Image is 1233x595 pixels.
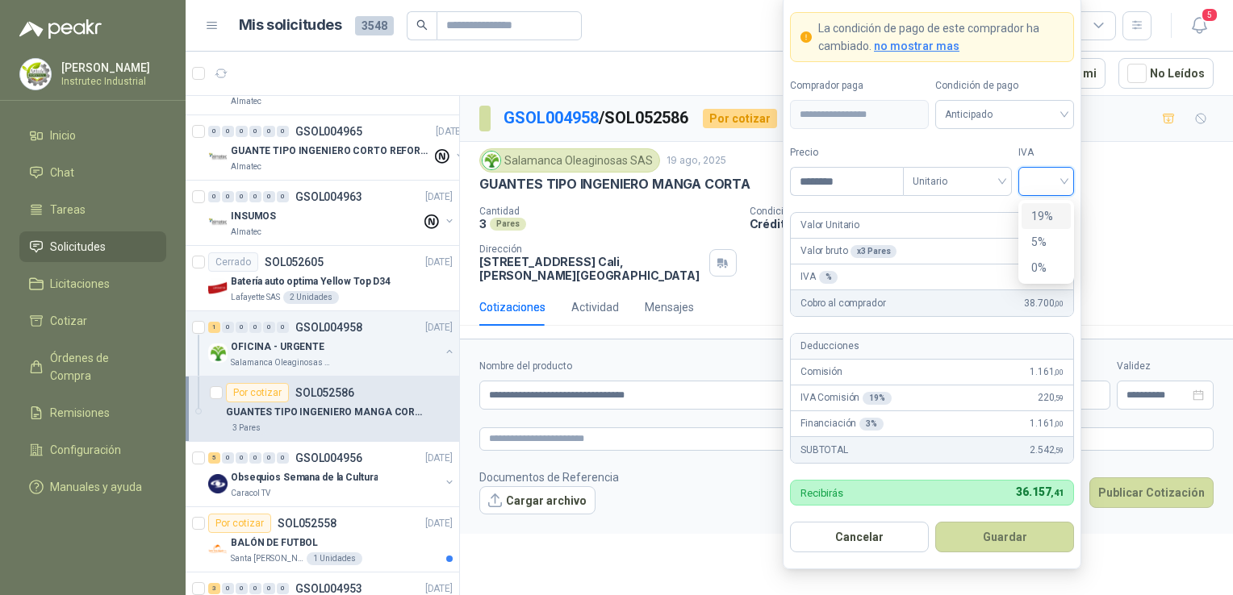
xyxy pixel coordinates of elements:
label: Validez [1117,359,1214,374]
span: ,41 [1051,488,1064,498]
p: GUANTES TIPO INGENIERO MANGA CORTA [479,176,750,193]
div: 19 % [863,392,892,405]
label: Condición de pago [935,78,1074,94]
label: Nombre del producto [479,359,885,374]
a: Configuración [19,435,166,465]
p: SOL052605 [265,256,324,268]
div: % [819,271,838,284]
div: Mensajes [645,298,694,316]
p: Obsequios Semana de la Cultura [231,470,378,485]
div: 0 [222,322,234,333]
p: Almatec [231,160,261,173]
p: [DATE] [425,516,453,531]
div: Cerrado [208,252,258,272]
span: Chat [50,164,74,181]
span: Solicitudes [50,238,106,256]
div: 0 [236,452,248,464]
p: [STREET_ADDRESS] Cali , [PERSON_NAME][GEOGRAPHIC_DATA] [479,255,703,282]
a: Solicitudes [19,231,166,262]
a: GSOL004958 [504,108,599,127]
p: Cantidad [479,206,737,217]
p: Lafayette SAS [231,291,280,304]
p: Batería auto optima Yellow Top D34 [231,274,391,289]
span: 36.157 [1016,485,1064,498]
div: 0 [208,126,220,137]
p: SOL052558 [278,518,336,529]
button: Cargar archivo [479,486,596,515]
a: Manuales y ayuda [19,472,166,502]
div: 0% [1022,255,1071,281]
p: Deducciones [800,339,859,354]
span: Remisiones [50,404,110,422]
span: 5 [1201,7,1218,23]
div: 0 [249,452,261,464]
a: Por cotizarSOL052558[DATE] Company LogoBALÓN DE FUTBOLSanta [PERSON_NAME]1 Unidades [186,507,459,572]
p: Santa [PERSON_NAME] [231,552,303,565]
p: / SOL052586 [504,106,690,131]
div: 0 [277,583,289,594]
p: Recibirás [800,488,843,498]
a: 0 0 0 0 0 0 GSOL004963[DATE] Company LogoINSUMOSAlmatec [208,187,456,239]
div: Por cotizar [226,383,289,402]
p: 3 [479,217,487,231]
span: Tareas [50,201,86,218]
div: Salamanca Oleaginosas SAS [479,148,660,173]
div: Actividad [571,298,619,316]
div: 0 [249,322,261,333]
div: 0 [249,583,261,594]
p: [DATE] [425,255,453,270]
a: 1 0 0 0 0 0 GSOL004958[DATE] Company LogoOFICINA - URGENTESalamanca Oleaginosas SAS [208,318,456,369]
a: Remisiones [19,397,166,428]
div: 0 [222,583,234,594]
img: Company Logo [208,474,228,493]
div: 0 [277,126,289,137]
p: GSOL004956 [295,452,362,464]
p: IVA [800,269,838,285]
img: Company Logo [208,213,228,232]
p: BALÓN DE FUTBOL [231,535,318,551]
span: Anticipado [945,102,1064,127]
p: Cobro al comprador [800,296,885,311]
p: Condición de pago [750,206,1227,217]
img: Company Logo [20,59,51,89]
label: Comprador paga [790,78,929,94]
a: Chat [19,157,166,188]
p: [DATE] [425,451,453,466]
span: Unitario [913,169,1002,193]
div: Pares [490,218,526,231]
a: Por cotizarSOL052586GUANTES TIPO INGENIERO MANGA CORTA3 Pares [186,377,459,442]
p: 19 ago, 2025 [667,153,726,169]
div: 5 [208,452,220,464]
button: No Leídos [1118,58,1214,89]
span: 1.161 [1030,364,1064,380]
span: 1.161 [1030,416,1064,431]
span: 2.542 [1030,443,1064,458]
span: Configuración [50,441,121,459]
p: SOL052586 [295,387,354,398]
span: Licitaciones [50,275,110,293]
p: Instrutec Industrial [61,77,162,86]
a: 0 0 0 0 0 0 GSOL004965[DATE] Company LogoGUANTE TIPO INGENIERO CORTO REFORZADOAlmatec [208,122,466,173]
span: no mostrar mas [874,40,959,52]
p: La condición de pago de este comprador ha cambiado. [818,19,1064,55]
p: Valor Unitario [800,218,859,233]
a: Órdenes de Compra [19,343,166,391]
a: Cotizar [19,306,166,336]
span: 3548 [355,16,394,35]
span: 220 [1038,390,1064,406]
p: Almatec [231,226,261,239]
p: Documentos de Referencia [479,468,619,486]
p: [DATE] [425,189,453,205]
p: [DATE] [436,124,463,139]
span: Manuales y ayuda [50,478,142,496]
div: 19% [1031,207,1061,225]
div: 0 [263,583,275,594]
div: x 3 Pares [851,245,897,258]
div: 0 [222,452,234,464]
img: Company Logo [208,343,228,363]
a: Tareas [19,194,166,225]
div: 0 [263,322,275,333]
label: IVA [1018,145,1074,160]
h1: Mis solicitudes [239,14,342,37]
span: Inicio [50,127,76,144]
